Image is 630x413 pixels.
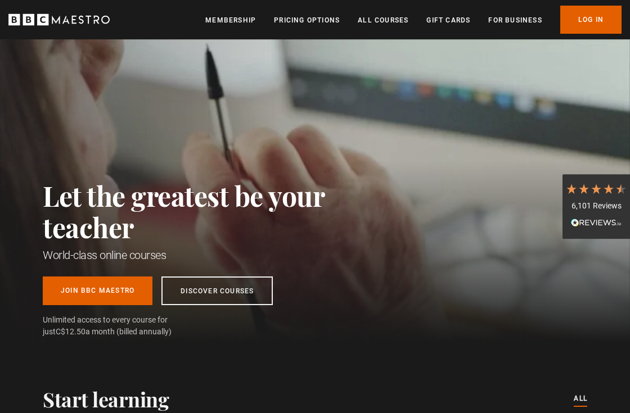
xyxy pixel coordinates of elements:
[43,180,375,243] h2: Let the greatest be your teacher
[56,327,85,336] span: C$12.50
[205,15,256,26] a: Membership
[358,15,408,26] a: All Courses
[274,15,340,26] a: Pricing Options
[488,15,542,26] a: For business
[565,201,627,212] div: 6,101 Reviews
[426,15,470,26] a: Gift Cards
[43,314,195,338] span: Unlimited access to every course for just a month (billed annually)
[560,6,622,34] a: Log In
[43,276,152,305] a: Join BBC Maestro
[565,217,627,230] div: Read All Reviews
[571,219,622,226] img: REVIEWS.io
[8,11,110,28] svg: BBC Maestro
[565,183,627,195] div: 4.7 Stars
[161,276,273,305] a: Discover Courses
[205,6,622,34] nav: Primary
[562,174,630,239] div: 6,101 ReviewsRead All Reviews
[43,247,375,263] h1: World-class online courses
